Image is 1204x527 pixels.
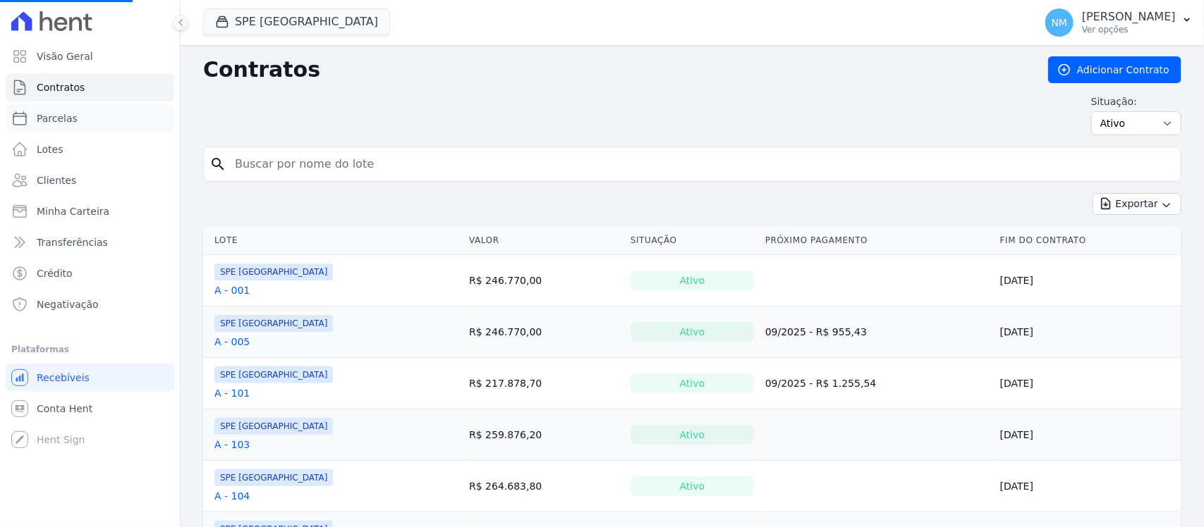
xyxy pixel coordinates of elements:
[995,461,1181,512] td: [DATE]
[6,42,174,70] a: Visão Geral
[209,156,226,173] i: search
[214,283,250,297] a: A - 001
[6,228,174,256] a: Transferências
[37,111,78,125] span: Parcelas
[37,235,108,249] span: Transferências
[37,80,85,94] span: Contratos
[995,255,1181,306] td: [DATE]
[631,476,754,496] div: Ativo
[203,57,1026,82] h2: Contratos
[1082,10,1176,24] p: [PERSON_NAME]
[631,322,754,342] div: Ativo
[631,425,754,445] div: Ativo
[37,266,73,280] span: Crédito
[995,409,1181,461] td: [DATE]
[37,142,63,156] span: Lotes
[214,438,250,452] a: A - 103
[11,341,169,358] div: Plataformas
[995,358,1181,409] td: [DATE]
[995,306,1181,358] td: [DATE]
[214,315,333,332] span: SPE [GEOGRAPHIC_DATA]
[463,306,625,358] td: R$ 246.770,00
[1093,193,1181,215] button: Exportar
[6,73,174,101] a: Contratos
[6,395,174,423] a: Conta Hent
[463,409,625,461] td: R$ 259.876,20
[6,197,174,225] a: Minha Carteira
[214,263,333,280] span: SPE [GEOGRAPHIC_DATA]
[6,166,174,194] a: Clientes
[463,461,625,512] td: R$ 264.683,80
[214,366,333,383] span: SPE [GEOGRAPHIC_DATA]
[37,204,109,218] span: Minha Carteira
[214,386,250,400] a: A - 101
[214,489,250,503] a: A - 104
[203,8,390,35] button: SPE [GEOGRAPHIC_DATA]
[6,135,174,163] a: Lotes
[6,290,174,318] a: Negativação
[1048,56,1181,83] a: Adicionar Contrato
[463,255,625,306] td: R$ 246.770,00
[760,226,995,255] th: Próximo Pagamento
[214,335,250,349] a: A - 005
[1034,3,1204,42] button: NM [PERSON_NAME] Ver opções
[631,271,754,290] div: Ativo
[463,358,625,409] td: R$ 217.878,70
[214,469,333,486] span: SPE [GEOGRAPHIC_DATA]
[765,378,877,389] a: 09/2025 - R$ 1.255,54
[203,226,463,255] th: Lote
[37,297,99,311] span: Negativação
[226,150,1175,178] input: Buscar por nome do lote
[37,402,92,416] span: Conta Hent
[6,364,174,392] a: Recebíveis
[37,49,93,63] span: Visão Geral
[37,173,76,187] span: Clientes
[765,326,867,337] a: 09/2025 - R$ 955,43
[1082,24,1176,35] p: Ver opções
[463,226,625,255] th: Valor
[1091,94,1181,108] label: Situação:
[995,226,1181,255] th: Fim do Contrato
[625,226,760,255] th: Situação
[37,371,90,385] span: Recebíveis
[6,104,174,132] a: Parcelas
[631,373,754,393] div: Ativo
[6,259,174,287] a: Crédito
[1052,18,1068,27] span: NM
[214,418,333,435] span: SPE [GEOGRAPHIC_DATA]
